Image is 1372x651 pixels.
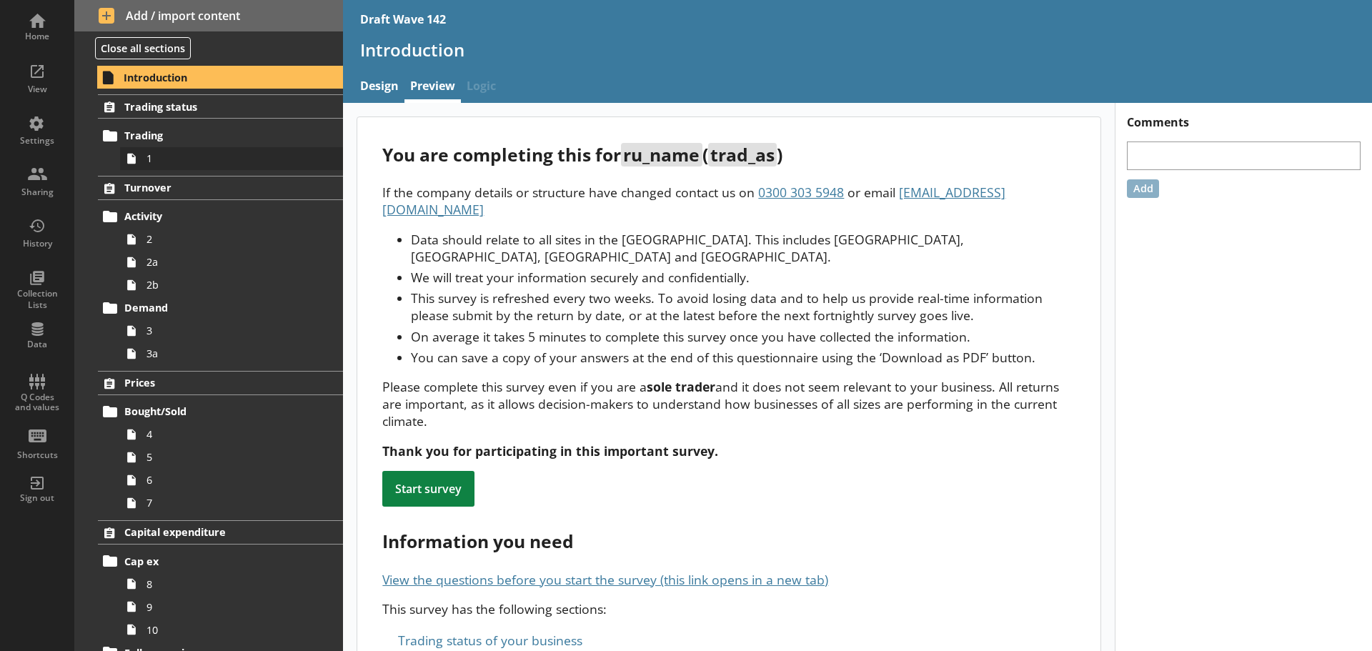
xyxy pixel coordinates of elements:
[120,319,343,342] a: 3
[98,371,343,395] a: Prices
[146,427,306,441] span: 4
[124,209,300,223] span: Activity
[354,72,404,103] a: Design
[98,520,343,545] a: Capital expenditure
[12,187,62,198] div: Sharing
[98,550,343,572] a: Cap ex
[647,378,715,395] strong: sole trader
[146,600,306,614] span: 9
[99,8,319,24] span: Add / import content
[146,623,306,637] span: 10
[382,571,828,588] a: View the questions before you start the survey (this link opens in a new tab)
[98,124,343,147] a: Trading
[360,39,1355,61] h1: Introduction
[124,301,300,314] span: Demand
[12,238,62,249] div: History
[74,176,343,365] li: TurnoverActivity22a2bDemand33a
[411,231,1075,265] li: Data should relate to all sites in the [GEOGRAPHIC_DATA]. This includes [GEOGRAPHIC_DATA], [GEOGR...
[411,349,1075,366] li: You can save a copy of your answers at the end of this questionnaire using the ‘Download as PDF’ ...
[146,151,306,165] span: 1
[120,446,343,469] a: 5
[12,392,62,413] div: Q Codes and values
[382,600,1075,617] p: This survey has the following sections:
[98,297,343,319] a: Demand
[146,496,306,510] span: 7
[120,274,343,297] a: 2b
[104,205,343,297] li: Activity22a2b
[404,72,461,103] a: Preview
[621,143,702,167] span: ru_name
[382,143,1075,167] div: You are completing this for ( )
[98,205,343,228] a: Activity
[97,66,343,89] a: Introduction
[12,135,62,146] div: Settings
[411,289,1075,324] li: This survey is refreshed every two weeks. To avoid losing data and to help us provide real-time i...
[124,404,300,418] span: Bought/Sold
[104,124,343,170] li: Trading1
[120,423,343,446] a: 4
[120,492,343,515] a: 7
[360,11,446,27] div: Draft Wave 142
[461,72,502,103] span: Logic
[124,71,300,84] span: Introduction
[411,328,1075,345] li: On average it takes 5 minutes to complete this survey once you have collected the information.
[120,572,343,595] a: 8
[12,492,62,504] div: Sign out
[146,347,306,360] span: 3a
[124,376,300,389] span: Prices
[146,278,306,292] span: 2b
[1115,103,1372,130] h1: Comments
[146,577,306,591] span: 8
[120,595,343,618] a: 9
[120,147,343,170] a: 1
[411,269,1075,286] li: We will treat your information securely and confidentially.
[124,555,300,568] span: Cap ex
[382,530,1075,553] div: Information you need
[124,129,300,142] span: Trading
[120,251,343,274] a: 2a
[146,232,306,246] span: 2
[12,339,62,350] div: Data
[146,473,306,487] span: 6
[120,342,343,365] a: 3a
[382,184,1005,218] span: [EMAIL_ADDRESS][DOMAIN_NAME]
[12,84,62,95] div: View
[146,450,306,464] span: 5
[74,371,343,515] li: PricesBought/Sold4567
[104,297,343,365] li: Demand33a
[382,442,718,459] strong: Thank you for participating in this important survey.
[12,449,62,461] div: Shortcuts
[98,176,343,200] a: Turnover
[124,100,300,114] span: Trading status
[124,525,300,539] span: Capital expenditure
[12,288,62,310] div: Collection Lists
[146,255,306,269] span: 2a
[98,94,343,119] a: Trading status
[74,94,343,169] li: Trading statusTrading1
[382,378,1075,429] p: Please complete this survey even if you are a and it does not seem relevant to your business. All...
[708,143,777,167] span: trad_as
[382,471,474,507] div: Start survey
[104,400,343,515] li: Bought/Sold4567
[120,618,343,641] a: 10
[124,181,300,194] span: Turnover
[95,37,191,59] button: Close all sections
[12,31,62,42] div: Home
[758,184,844,201] span: 0300 303 5948
[146,324,306,337] span: 3
[104,550,343,641] li: Cap ex8910
[120,469,343,492] a: 6
[98,400,343,423] a: Bought/Sold
[120,228,343,251] a: 2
